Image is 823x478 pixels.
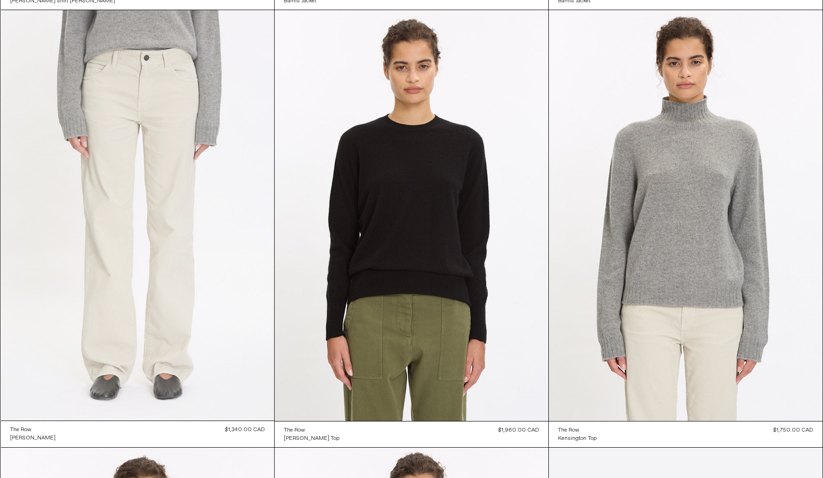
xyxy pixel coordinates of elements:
[1,10,275,421] img: The Row Carlyl Pant in ice
[284,434,339,443] a: [PERSON_NAME] Top
[549,10,823,421] img: The Row Kensington Top in medium heather grey
[225,426,265,434] div: $1,340.00 CAD
[284,435,339,443] div: [PERSON_NAME] Top
[284,426,339,434] a: The Row
[558,435,597,443] div: Kensington Top
[498,426,539,434] div: $1,960.00 CAD
[10,426,31,434] div: The Row
[10,426,56,434] a: The Row
[284,427,305,434] div: The Row
[558,426,597,434] a: The Row
[773,426,813,434] div: $1,750.00 CAD
[558,434,597,443] a: Kensington Top
[558,427,579,434] div: The Row
[10,434,56,442] a: [PERSON_NAME]
[275,10,548,421] img: The Row Leilani Top in black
